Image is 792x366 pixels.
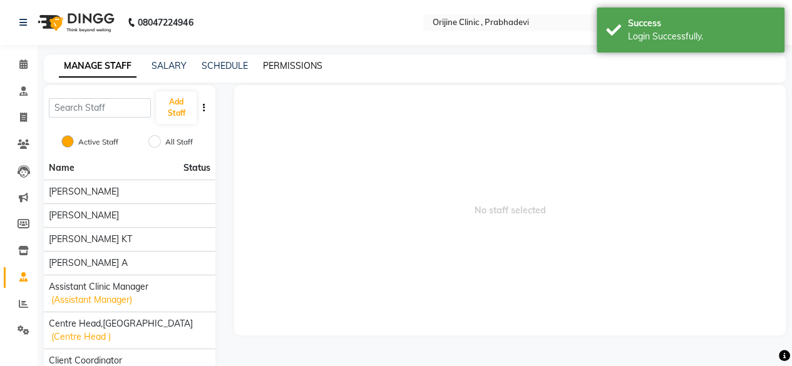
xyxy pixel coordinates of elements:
[628,17,775,30] div: Success
[49,233,132,246] span: [PERSON_NAME] KT
[49,317,193,330] span: Centre Head,[GEOGRAPHIC_DATA]
[49,185,119,198] span: [PERSON_NAME]
[202,60,248,71] a: SCHEDULE
[183,161,210,175] span: Status
[51,330,111,343] span: (Centre Head )
[59,55,136,78] a: MANAGE STAFF
[152,60,187,71] a: SALARY
[165,136,193,148] label: All Staff
[263,60,322,71] a: PERMISSIONS
[51,293,132,307] span: (Assistant Manager)
[32,5,118,40] img: logo
[156,91,196,124] button: Add Staff
[49,280,148,293] span: Assistant Clinic Manager
[49,98,151,118] input: Search Staff
[49,257,128,270] span: [PERSON_NAME] A
[138,5,193,40] b: 08047224946
[234,85,786,335] span: No staff selected
[49,162,75,173] span: Name
[628,30,775,43] div: Login Successfully.
[49,209,119,222] span: [PERSON_NAME]
[78,136,118,148] label: Active Staff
